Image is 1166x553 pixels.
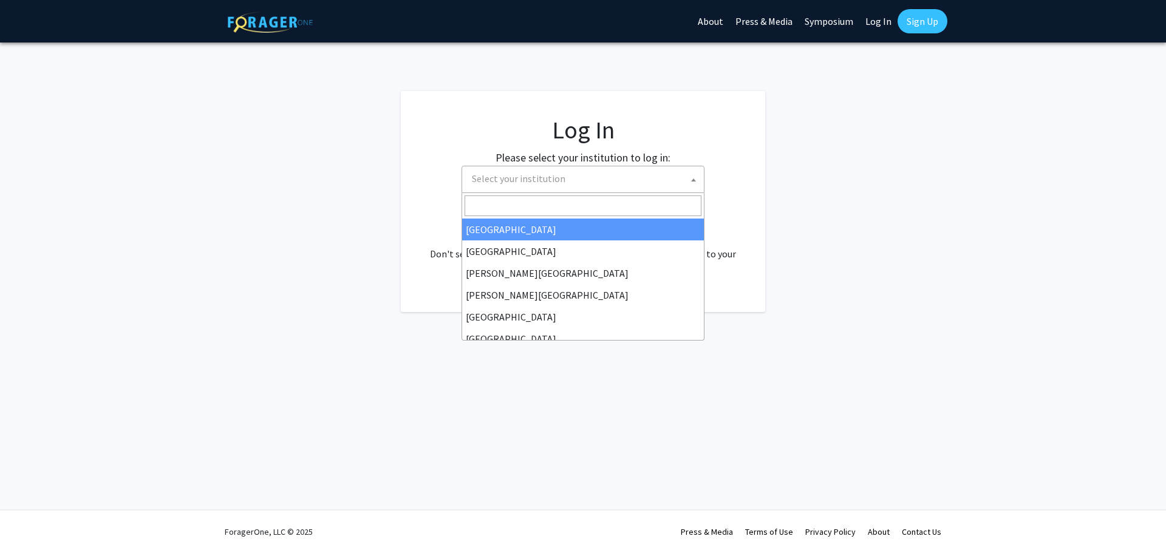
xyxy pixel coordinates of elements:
[462,166,704,193] span: Select your institution
[805,526,856,537] a: Privacy Policy
[462,219,704,240] li: [GEOGRAPHIC_DATA]
[465,195,701,216] input: Search
[225,511,313,553] div: ForagerOne, LLC © 2025
[462,240,704,262] li: [GEOGRAPHIC_DATA]
[868,526,890,537] a: About
[472,172,565,185] span: Select your institution
[425,115,741,144] h1: Log In
[462,284,704,306] li: [PERSON_NAME][GEOGRAPHIC_DATA]
[462,328,704,350] li: [GEOGRAPHIC_DATA]
[681,526,733,537] a: Press & Media
[462,306,704,328] li: [GEOGRAPHIC_DATA]
[902,526,941,537] a: Contact Us
[898,9,947,33] a: Sign Up
[496,149,670,166] label: Please select your institution to log in:
[462,262,704,284] li: [PERSON_NAME][GEOGRAPHIC_DATA]
[745,526,793,537] a: Terms of Use
[228,12,313,33] img: ForagerOne Logo
[467,166,704,191] span: Select your institution
[425,217,741,276] div: No account? . Don't see your institution? about bringing ForagerOne to your institution.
